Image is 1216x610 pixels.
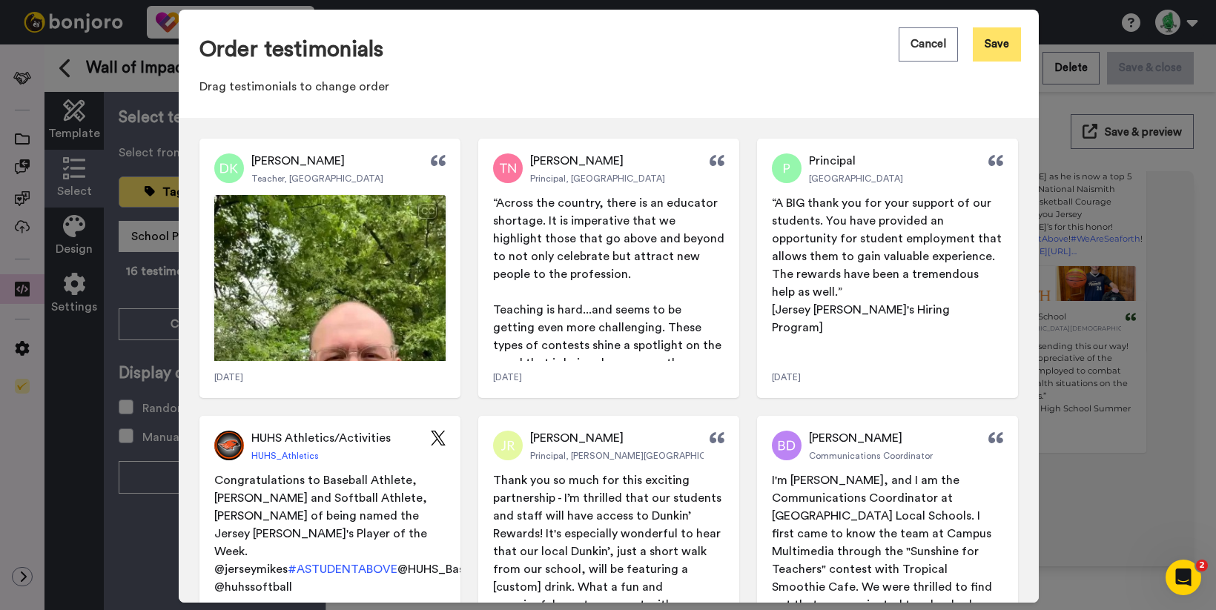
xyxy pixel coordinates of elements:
iframe: Intercom live chat [1166,560,1201,595]
h1: Order testimonials [199,36,1018,63]
span: 2 [1196,560,1208,571]
p: Drag testimonials to change order [199,78,1018,96]
button: Save [973,27,1021,62]
button: Cancel [899,27,958,62]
